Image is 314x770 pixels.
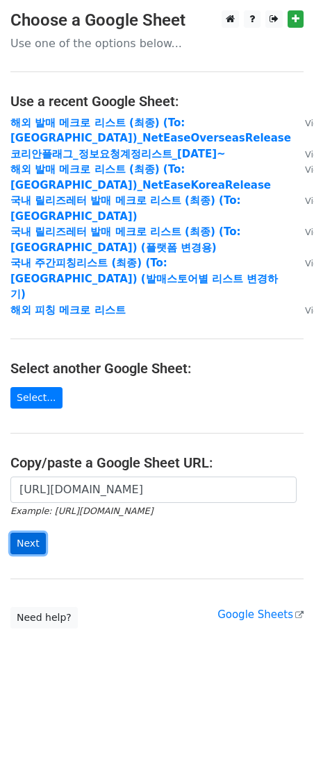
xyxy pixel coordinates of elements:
[10,257,278,300] a: 국내 주간피칭리스트 (최종) (To:[GEOGRAPHIC_DATA]) (발매스토어별 리스트 변경하기)
[10,163,271,191] a: 해외 발매 메크로 리스트 (최종) (To: [GEOGRAPHIC_DATA])_NetEaseKoreaRelease
[10,148,226,160] a: 코리안플래그_정보요청계정리스트_[DATE]~
[10,477,297,503] input: Paste your Google Sheet URL here
[10,225,240,254] a: 국내 릴리즈레터 발매 메크로 리스트 (최종) (To:[GEOGRAPHIC_DATA]) (플랫폼 변경용)
[10,10,304,31] h3: Choose a Google Sheet
[10,506,153,516] small: Example: [URL][DOMAIN_NAME]
[10,117,291,145] a: 해외 발매 메크로 리스트 (최종) (To: [GEOGRAPHIC_DATA])_NetEaseOverseasRelease
[245,703,314,770] iframe: Chat Widget
[10,194,240,223] a: 국내 릴리즈레터 발매 메크로 리스트 (최종) (To:[GEOGRAPHIC_DATA])
[10,93,304,110] h4: Use a recent Google Sheet:
[10,36,304,51] p: Use one of the options below...
[10,304,126,316] a: 해외 피칭 메크로 리스트
[10,454,304,471] h4: Copy/paste a Google Sheet URL:
[10,360,304,377] h4: Select another Google Sheet:
[217,608,304,621] a: Google Sheets
[10,607,78,628] a: Need help?
[10,533,46,554] input: Next
[10,387,63,409] a: Select...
